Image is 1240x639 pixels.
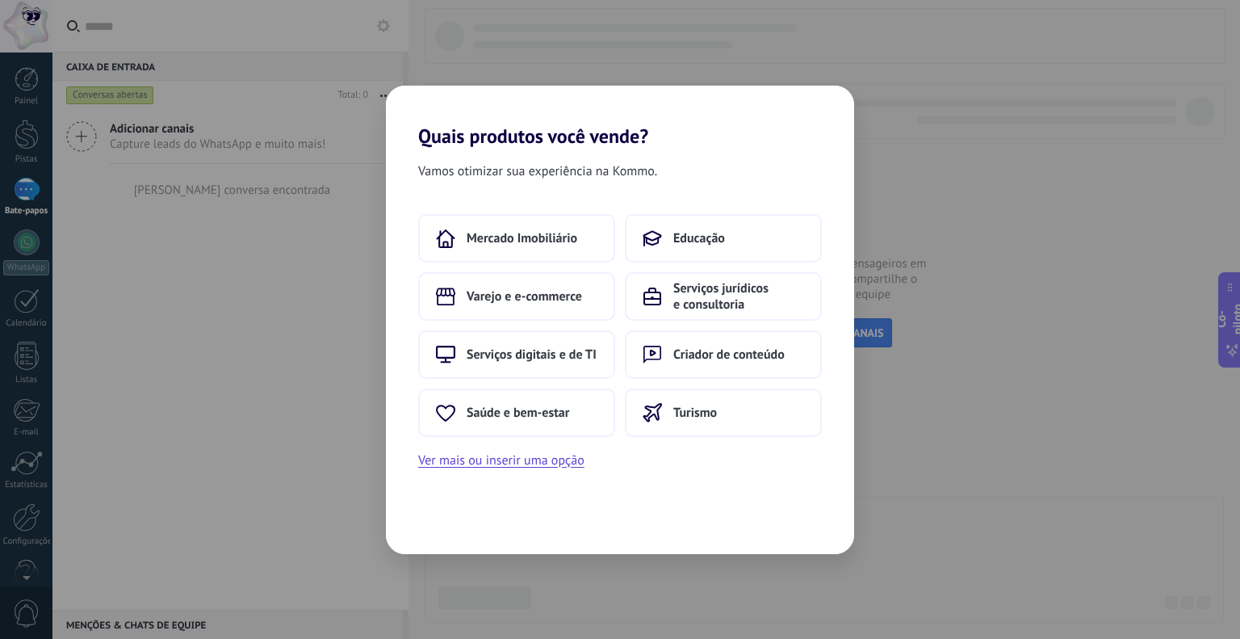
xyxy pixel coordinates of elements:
[467,347,597,363] font: Serviços digitais e de TI
[625,330,822,379] button: Criador de conteúdo
[673,405,717,421] font: Turismo
[418,163,657,179] font: Vamos otimizar sua experiência na Kommo.
[625,214,822,263] button: Educação
[467,230,577,246] font: Mercado Imobiliário
[625,272,822,321] button: Serviços jurídicos e consultoria
[467,288,582,305] font: Varejo e e-commerce
[418,214,615,263] button: Mercado Imobiliário
[418,389,615,437] button: Saúde e bem-estar
[673,280,769,313] font: Serviços jurídicos e consultoria
[467,405,569,421] font: Saúde e bem-estar
[625,389,822,437] button: Turismo
[673,347,785,363] font: Criador de conteúdo
[418,124,648,149] font: Quais produtos você vende?
[673,230,725,246] font: Educação
[418,450,584,471] button: Ver mais ou inserir uma opção
[418,330,615,379] button: Serviços digitais e de TI
[418,272,615,321] button: Varejo e e-commerce
[418,452,584,469] font: Ver mais ou inserir uma opção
